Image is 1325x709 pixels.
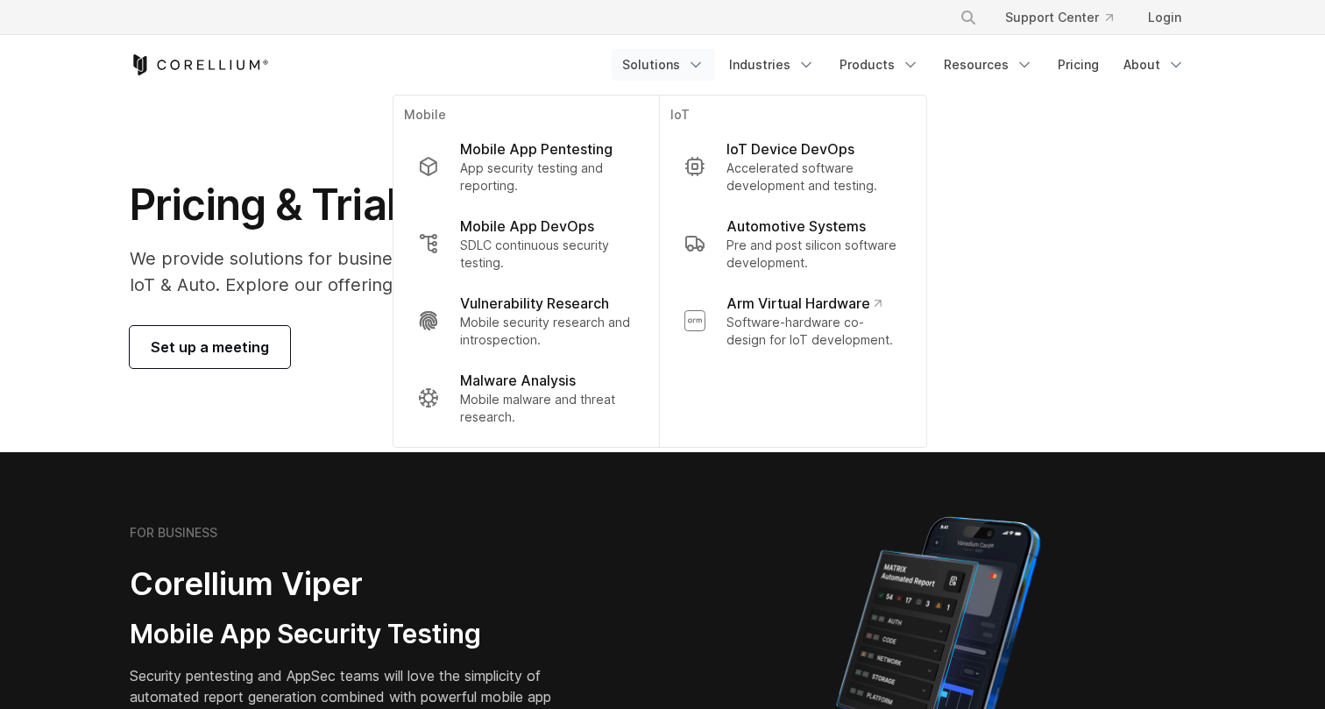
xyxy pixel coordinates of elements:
[1113,49,1195,81] a: About
[130,564,578,604] h2: Corellium Viper
[460,314,634,349] p: Mobile security research and introspection.
[460,216,594,237] p: Mobile App DevOps
[612,49,715,81] a: Solutions
[151,337,269,358] span: Set up a meeting
[130,618,578,651] h3: Mobile App Security Testing
[670,205,916,282] a: Automotive Systems Pre and post silicon software development.
[670,282,916,359] a: Arm Virtual Hardware Software-hardware co-design for IoT development.
[726,237,902,272] p: Pre and post silicon software development.
[460,391,634,426] p: Mobile malware and threat research.
[130,525,217,541] h6: FOR BUSINESS
[404,128,648,205] a: Mobile App Pentesting App security testing and reporting.
[670,128,916,205] a: IoT Device DevOps Accelerated software development and testing.
[726,138,854,160] p: IoT Device DevOps
[1047,49,1109,81] a: Pricing
[829,49,930,81] a: Products
[726,216,866,237] p: Automotive Systems
[933,49,1044,81] a: Resources
[460,370,576,391] p: Malware Analysis
[130,326,290,368] a: Set up a meeting
[726,293,882,314] p: Arm Virtual Hardware
[130,245,828,298] p: We provide solutions for businesses, research teams, community individuals, and IoT & Auto. Explo...
[404,106,648,128] p: Mobile
[726,314,902,349] p: Software-hardware co-design for IoT development.
[953,2,984,33] button: Search
[404,282,648,359] a: Vulnerability Research Mobile security research and introspection.
[460,237,634,272] p: SDLC continuous security testing.
[404,205,648,282] a: Mobile App DevOps SDLC continuous security testing.
[130,54,269,75] a: Corellium Home
[939,2,1195,33] div: Navigation Menu
[130,179,828,231] h1: Pricing & Trials
[991,2,1127,33] a: Support Center
[460,293,609,314] p: Vulnerability Research
[1134,2,1195,33] a: Login
[460,138,613,160] p: Mobile App Pentesting
[670,106,916,128] p: IoT
[719,49,825,81] a: Industries
[612,49,1195,81] div: Navigation Menu
[726,160,902,195] p: Accelerated software development and testing.
[404,359,648,436] a: Malware Analysis Mobile malware and threat research.
[460,160,634,195] p: App security testing and reporting.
